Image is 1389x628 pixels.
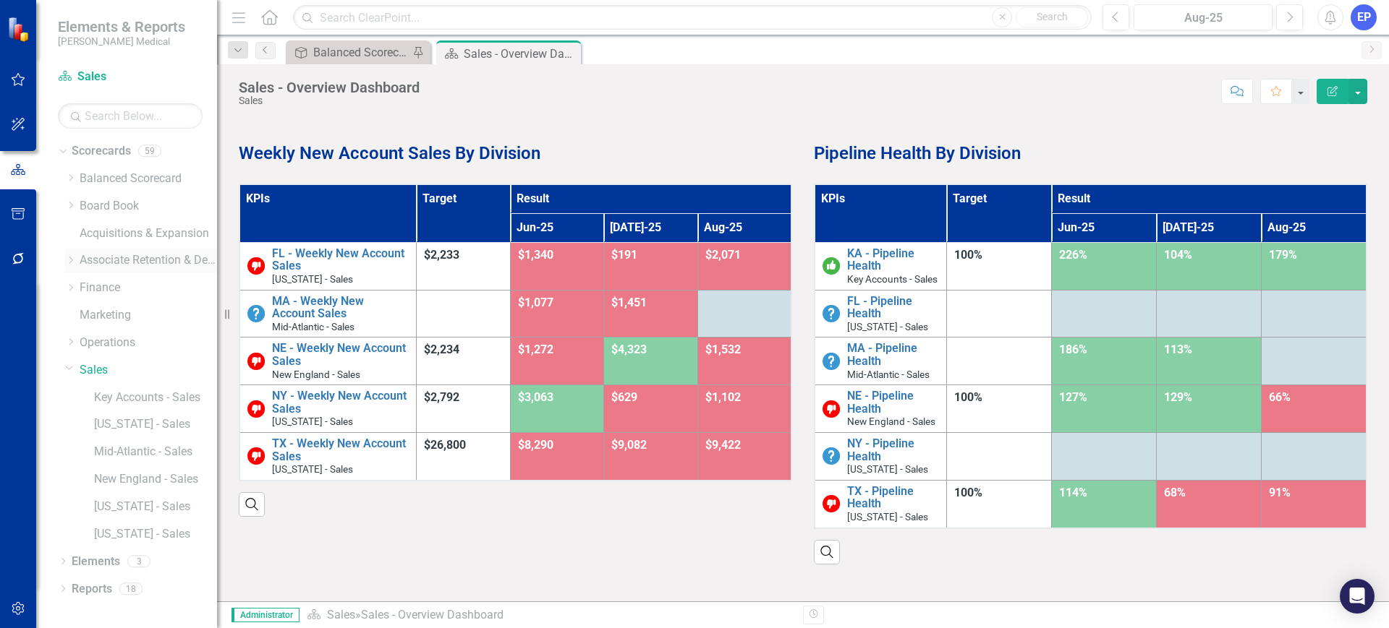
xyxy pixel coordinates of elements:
[847,416,935,427] span: New England - Sales
[1340,579,1375,614] div: Open Intercom Messenger
[239,79,420,95] div: Sales - Overview Dashboard
[815,385,946,433] td: Double-Click to Edit Right Click for Context Menu
[815,432,946,480] td: Double-Click to Edit Right Click for Context Menu
[823,257,840,275] img: On or Above Target
[705,390,741,404] span: $1,102
[138,145,161,158] div: 59
[1269,486,1291,499] span: 91%
[119,582,143,595] div: 18
[814,143,1021,163] strong: Pipeline Health By Division
[80,252,217,269] a: Associate Retention & Development
[247,400,265,418] img: Below Target
[611,296,647,309] span: $1,451
[847,463,928,475] span: [US_STATE] - Sales
[1164,248,1192,262] span: 104%
[72,581,112,598] a: Reports
[272,369,360,380] span: New England - Sales
[247,305,265,322] img: No Information
[518,296,553,309] span: $1,077
[847,342,939,367] a: MA - Pipeline Health
[1139,9,1267,27] div: Aug-25
[705,248,741,262] span: $2,071
[1269,248,1297,262] span: 179%
[424,248,459,262] span: $2,233
[815,242,946,290] td: Double-Click to Edit Right Click for Context Menu
[293,5,1092,30] input: Search ClearPoint...
[1269,390,1291,404] span: 66%
[847,369,930,380] span: Mid-Atlantic - Sales
[72,554,120,570] a: Elements
[611,343,647,356] span: $4,323
[823,305,840,322] img: No Information
[247,353,265,370] img: Below Target
[705,343,741,356] span: $1,532
[705,438,741,452] span: $9,422
[815,337,946,385] td: Double-Click to Edit Right Click for Context Menu
[313,43,409,61] div: Balanced Scorecard (Daily Huddle)
[80,362,217,379] a: Sales
[272,295,409,320] a: MA - Weekly New Account Sales
[847,485,939,510] a: TX - Pipeline Health
[239,337,417,385] td: Double-Click to Edit Right Click for Context Menu
[518,390,553,404] span: $3,063
[80,307,217,324] a: Marketing
[847,390,939,415] a: NE - Pipeline Health
[611,438,647,452] span: $9,082
[272,390,409,415] a: NY - Weekly New Account Sales
[94,499,217,515] a: [US_STATE] - Sales
[1016,7,1088,27] button: Search
[58,69,203,85] a: Sales
[1134,4,1273,30] button: Aug-25
[127,555,150,567] div: 3
[7,17,33,42] img: ClearPoint Strategy
[58,103,203,129] input: Search Below...
[823,495,840,512] img: Below Target
[1037,11,1068,22] span: Search
[327,608,355,621] a: Sales
[239,385,417,433] td: Double-Click to Edit Right Click for Context Menu
[94,390,217,406] a: Key Accounts - Sales
[847,511,928,522] span: [US_STATE] - Sales
[424,343,459,356] span: $2,234
[954,390,982,404] span: 100%
[272,416,353,427] span: [US_STATE] - Sales
[847,321,928,332] span: [US_STATE] - Sales
[815,480,946,528] td: Double-Click to Edit Right Click for Context Menu
[72,143,131,160] a: Scorecards
[954,248,982,262] span: 100%
[272,247,409,272] a: FL - Weekly New Account Sales
[1059,486,1087,499] span: 114%
[1059,343,1087,356] span: 186%
[464,45,577,63] div: Sales - Overview Dashboard
[1164,390,1192,404] span: 129%
[239,432,417,480] td: Double-Click to Edit Right Click for Context Menu
[80,280,217,296] a: Finance
[94,416,217,433] a: [US_STATE] - Sales
[847,273,938,285] span: Key Accounts - Sales
[239,242,417,290] td: Double-Click to Edit Right Click for Context Menu
[272,321,354,332] span: Mid-Atlantic - Sales
[80,225,217,242] a: Acquisitions & Expansion
[611,248,637,262] span: $191
[239,290,417,337] td: Double-Click to Edit Right Click for Context Menu
[58,35,185,47] small: [PERSON_NAME] Medical
[94,526,217,543] a: [US_STATE] - Sales
[1164,343,1192,356] span: 113%
[1351,4,1377,30] button: EP
[80,171,217,187] a: Balanced Scorecard
[518,248,553,262] span: $1,340
[847,295,939,320] a: FL - Pipeline Health
[272,273,353,285] span: [US_STATE] - Sales
[424,390,459,404] span: $2,792
[307,607,792,624] div: »
[815,290,946,337] td: Double-Click to Edit Right Click for Context Menu
[823,353,840,370] img: No Information
[247,447,265,465] img: Below Target
[847,437,939,463] a: NY - Pipeline Health
[1059,248,1087,262] span: 226%
[272,437,409,463] a: TX - Weekly New Account Sales
[58,18,185,35] span: Elements & Reports
[361,608,504,621] div: Sales - Overview Dashboard
[94,444,217,460] a: Mid-Atlantic - Sales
